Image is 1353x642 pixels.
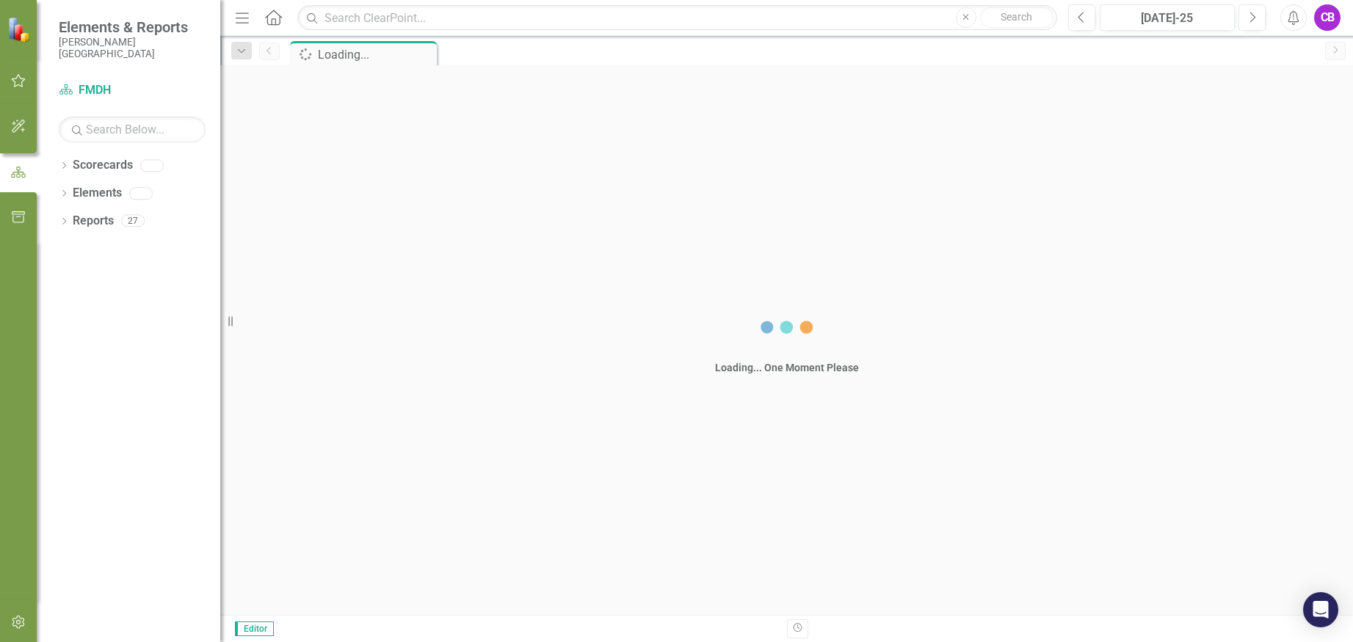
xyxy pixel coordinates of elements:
[1100,4,1235,31] button: [DATE]-25
[73,185,122,202] a: Elements
[1314,4,1341,31] button: CB
[73,157,133,174] a: Scorecards
[59,82,206,99] a: FMDH
[1105,10,1230,27] div: [DATE]-25
[235,621,274,636] span: Editor
[297,5,1057,31] input: Search ClearPoint...
[59,18,206,36] span: Elements & Reports
[7,16,34,43] img: ClearPoint Strategy
[1303,592,1338,627] div: Open Intercom Messenger
[980,7,1053,28] button: Search
[73,213,114,230] a: Reports
[59,117,206,142] input: Search Below...
[121,215,145,227] div: 27
[59,36,206,60] small: [PERSON_NAME][GEOGRAPHIC_DATA]
[318,45,433,64] div: Loading...
[715,360,859,375] div: Loading... One Moment Please
[1001,11,1032,23] span: Search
